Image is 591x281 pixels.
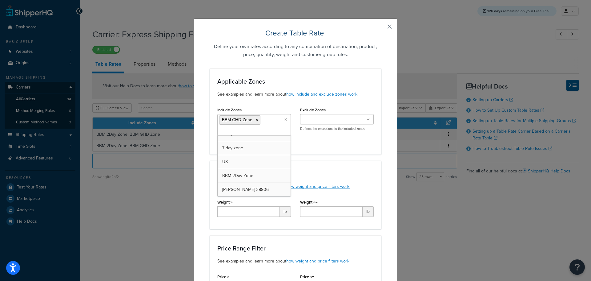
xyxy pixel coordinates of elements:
[286,91,358,97] a: how include and exclude zones work.
[218,141,291,155] a: 7 day zone
[300,126,374,131] p: Defines the exceptions to the included zones
[222,172,253,179] span: BBM 2Day Zone
[217,78,374,85] h3: Applicable Zones
[217,91,374,98] p: See examples and learn more about
[363,206,374,217] span: lb
[222,159,228,165] span: US
[300,200,318,205] label: Weight <=
[300,108,326,112] label: Exclude Zones
[218,169,291,183] a: BBM 2Day Zone
[218,155,291,169] a: US
[286,183,350,190] a: how weight and price filters work.
[217,108,242,112] label: Include Zones
[286,258,350,264] a: how weight and price filters work.
[222,186,269,193] span: [PERSON_NAME] 28806
[217,245,374,252] h3: Price Range Filter
[217,200,233,205] label: Weight >
[217,275,229,279] label: Price >
[222,117,252,123] span: BBM GHD Zone
[210,28,381,38] h2: Create Table Rate
[222,145,243,151] span: 7 day zone
[218,183,291,196] a: [PERSON_NAME] 28806
[217,170,374,177] h3: Weight Range Filter
[217,258,374,265] p: See examples and learn more about
[210,43,381,59] h5: Define your own rates according to any combination of destination, product, price, quantity, weig...
[300,275,314,279] label: Price <=
[280,206,291,217] span: lb
[217,183,374,190] p: See examples and learn more about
